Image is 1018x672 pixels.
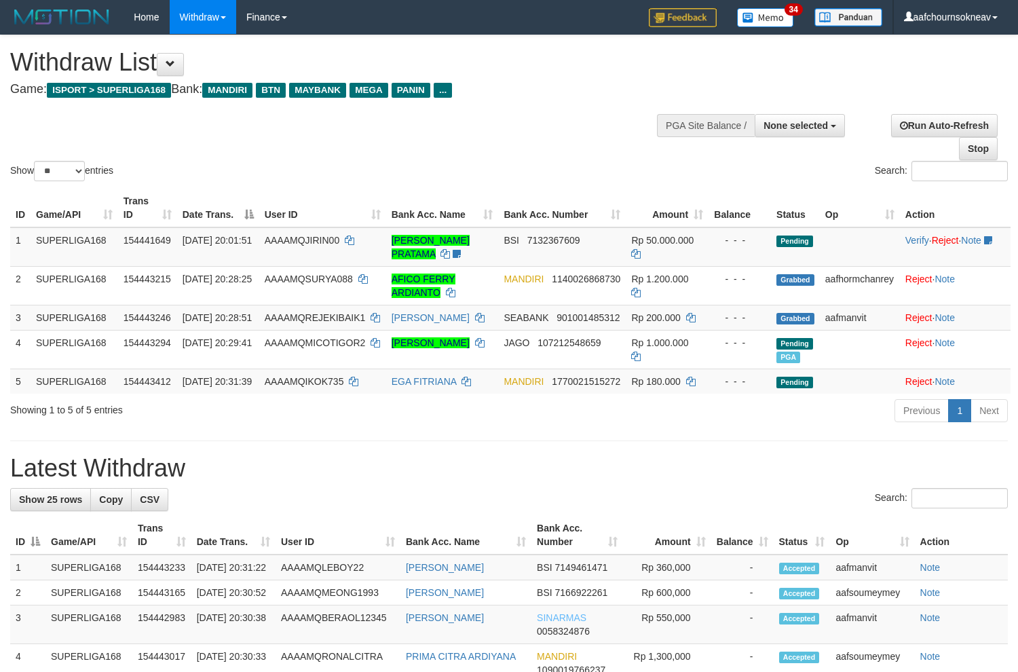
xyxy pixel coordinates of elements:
[504,312,548,323] span: SEABANK
[820,305,900,330] td: aafmanvit
[531,516,623,555] th: Bank Acc. Number: activate to sort column ascending
[776,338,813,350] span: Pending
[920,587,941,598] a: Note
[537,612,586,623] span: SINARMAS
[711,555,774,580] td: -
[900,189,1011,227] th: Action
[771,189,820,227] th: Status
[714,375,766,388] div: - - -
[830,580,914,605] td: aafsoumeymey
[774,516,831,555] th: Status: activate to sort column ascending
[10,189,31,227] th: ID
[776,377,813,388] span: Pending
[779,652,820,663] span: Accepted
[555,562,608,573] span: Copy 7149461471 to clipboard
[183,235,252,246] span: [DATE] 20:01:51
[649,8,717,27] img: Feedback.jpg
[265,235,339,246] span: AAAAMQJIRIN00
[10,555,45,580] td: 1
[779,588,820,599] span: Accepted
[900,305,1011,330] td: ·
[631,274,688,284] span: Rp 1.200.000
[31,369,118,394] td: SUPERLIGA168
[623,580,711,605] td: Rp 600,000
[763,120,828,131] span: None selected
[183,337,252,348] span: [DATE] 20:29:41
[915,516,1008,555] th: Action
[709,189,771,227] th: Balance
[45,516,132,555] th: Game/API: activate to sort column ascending
[820,266,900,305] td: aafhormchanrey
[504,274,544,284] span: MANDIRI
[631,312,680,323] span: Rp 200.000
[900,266,1011,305] td: ·
[191,580,276,605] td: [DATE] 20:30:52
[99,494,123,505] span: Copy
[623,555,711,580] td: Rp 360,000
[626,189,709,227] th: Amount: activate to sort column ascending
[392,83,430,98] span: PANIN
[785,3,803,16] span: 34
[191,555,276,580] td: [DATE] 20:31:22
[276,580,400,605] td: AAAAMQMEONG1993
[905,235,929,246] a: Verify
[779,563,820,574] span: Accepted
[711,516,774,555] th: Balance: activate to sort column ascending
[623,605,711,644] td: Rp 550,000
[392,376,457,387] a: EGA FITRIANA
[10,49,665,76] h1: Withdraw List
[132,555,191,580] td: 154443233
[392,235,470,259] a: [PERSON_NAME] PRATAMA
[504,337,529,348] span: JAGO
[132,516,191,555] th: Trans ID: activate to sort column ascending
[631,376,680,387] span: Rp 180.000
[911,161,1008,181] input: Search:
[504,235,519,246] span: BSI
[10,161,113,181] label: Show entries
[392,312,470,323] a: [PERSON_NAME]
[538,337,601,348] span: Copy 107212548659 to clipboard
[31,227,118,267] td: SUPERLIGA168
[31,266,118,305] td: SUPERLIGA168
[900,330,1011,369] td: ·
[920,612,941,623] a: Note
[504,376,544,387] span: MANDIRI
[537,562,552,573] span: BSI
[124,376,171,387] span: 154443412
[31,305,118,330] td: SUPERLIGA168
[527,235,580,246] span: Copy 7132367609 to clipboard
[10,398,414,417] div: Showing 1 to 5 of 5 entries
[289,83,346,98] span: MAYBANK
[814,8,882,26] img: panduan.png
[948,399,971,422] a: 1
[177,189,259,227] th: Date Trans.: activate to sort column descending
[714,311,766,324] div: - - -
[386,189,499,227] th: Bank Acc. Name: activate to sort column ascending
[45,605,132,644] td: SUPERLIGA168
[45,580,132,605] td: SUPERLIGA168
[191,516,276,555] th: Date Trans.: activate to sort column ascending
[714,336,766,350] div: - - -
[711,605,774,644] td: -
[124,235,171,246] span: 154441649
[10,516,45,555] th: ID: activate to sort column descending
[10,266,31,305] td: 2
[265,312,366,323] span: AAAAMQREJEKIBAIK1
[935,274,955,284] a: Note
[657,114,755,137] div: PGA Site Balance /
[905,337,932,348] a: Reject
[406,587,484,598] a: [PERSON_NAME]
[755,114,845,137] button: None selected
[90,488,132,511] a: Copy
[276,555,400,580] td: AAAAMQLEBOY22
[124,312,171,323] span: 154443246
[557,312,620,323] span: Copy 901001485312 to clipboard
[34,161,85,181] select: Showentries
[900,369,1011,394] td: ·
[714,272,766,286] div: - - -
[132,605,191,644] td: 154442983
[265,337,366,348] span: AAAAMQMICOTIGOR2
[10,330,31,369] td: 4
[631,337,688,348] span: Rp 1.000.000
[552,274,620,284] span: Copy 1140026868730 to clipboard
